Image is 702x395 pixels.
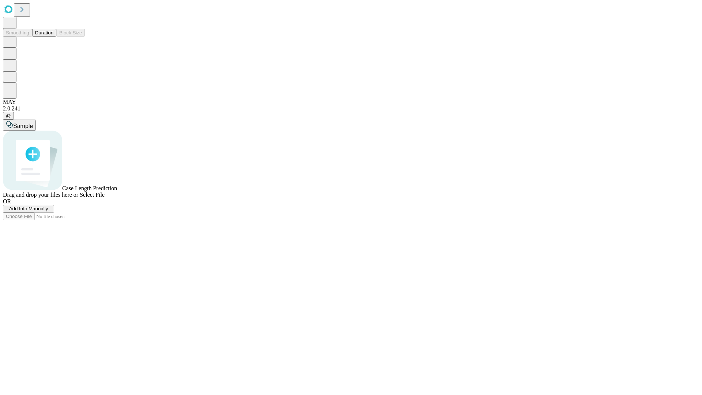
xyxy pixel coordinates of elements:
[3,192,78,198] span: Drag and drop your files here or
[3,120,36,131] button: Sample
[3,112,14,120] button: @
[80,192,105,198] span: Select File
[32,29,56,37] button: Duration
[13,123,33,129] span: Sample
[3,105,699,112] div: 2.0.241
[62,185,117,191] span: Case Length Prediction
[9,206,48,211] span: Add Info Manually
[3,99,699,105] div: MAY
[3,205,54,212] button: Add Info Manually
[56,29,85,37] button: Block Size
[3,198,11,204] span: OR
[3,29,32,37] button: Smoothing
[6,113,11,118] span: @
